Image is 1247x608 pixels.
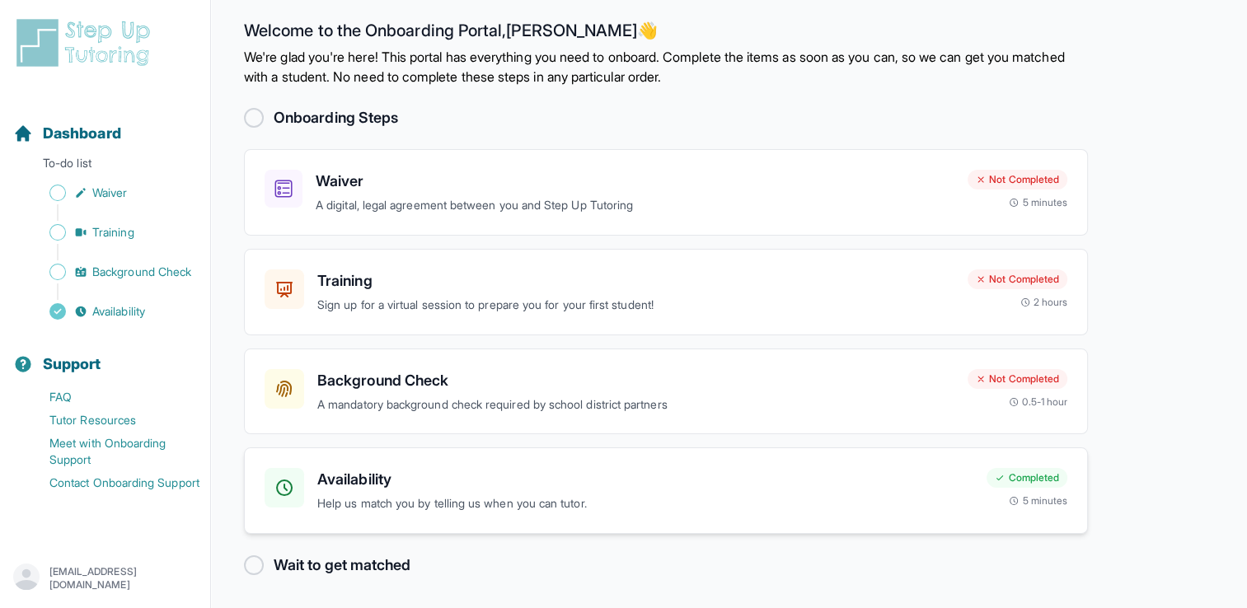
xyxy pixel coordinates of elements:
[274,554,410,577] h2: Wait to get matched
[13,122,121,145] a: Dashboard
[244,348,1088,435] a: Background CheckA mandatory background check required by school district partnersNot Completed0.5...
[13,260,210,283] a: Background Check
[316,170,954,193] h3: Waiver
[244,447,1088,534] a: AvailabilityHelp us match you by telling us when you can tutor.Completed5 minutes
[92,264,191,280] span: Background Check
[1020,296,1068,309] div: 2 hours
[43,122,121,145] span: Dashboard
[317,395,954,414] p: A mandatory background check required by school district partners
[317,269,954,292] h3: Training
[13,16,160,69] img: logo
[13,181,210,204] a: Waiver
[317,296,954,315] p: Sign up for a virtual session to prepare you for your first student!
[317,369,954,392] h3: Background Check
[244,249,1088,335] a: TrainingSign up for a virtual session to prepare you for your first student!Not Completed2 hours
[13,564,197,593] button: [EMAIL_ADDRESS][DOMAIN_NAME]
[13,300,210,323] a: Availability
[968,369,1067,389] div: Not Completed
[49,565,197,592] p: [EMAIL_ADDRESS][DOMAIN_NAME]
[316,196,954,215] p: A digital, legal agreement between you and Step Up Tutoring
[244,47,1088,87] p: We're glad you're here! This portal has everything you need to onboard. Complete the items as soo...
[92,185,127,201] span: Waiver
[968,170,1067,189] div: Not Completed
[13,471,210,494] a: Contact Onboarding Support
[1009,196,1067,209] div: 5 minutes
[317,494,973,513] p: Help us match you by telling us when you can tutor.
[968,269,1067,289] div: Not Completed
[7,155,204,178] p: To-do list
[274,106,398,129] h2: Onboarding Steps
[317,468,973,491] h3: Availability
[13,409,210,432] a: Tutor Resources
[1009,494,1067,507] div: 5 minutes
[7,326,204,382] button: Support
[244,149,1088,236] a: WaiverA digital, legal agreement between you and Step Up TutoringNot Completed5 minutes
[92,303,145,320] span: Availability
[13,221,210,244] a: Training
[1009,395,1067,409] div: 0.5-1 hour
[43,353,101,376] span: Support
[92,224,134,241] span: Training
[13,432,210,471] a: Meet with Onboarding Support
[7,96,204,152] button: Dashboard
[13,386,210,409] a: FAQ
[244,21,1088,47] h2: Welcome to the Onboarding Portal, [PERSON_NAME] 👋
[987,468,1067,488] div: Completed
